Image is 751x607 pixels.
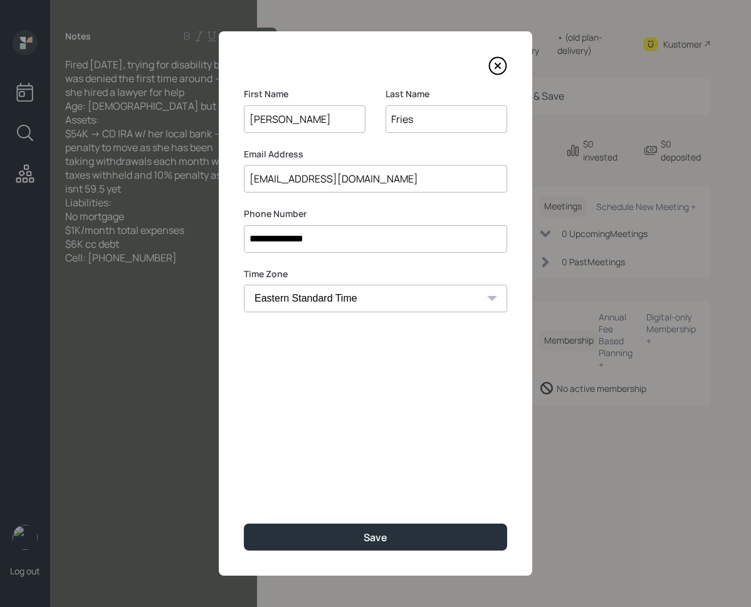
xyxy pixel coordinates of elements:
div: Save [364,530,387,544]
button: Save [244,524,507,551]
label: First Name [244,88,365,100]
label: Phone Number [244,208,507,220]
label: Last Name [386,88,507,100]
label: Email Address [244,148,507,161]
label: Time Zone [244,268,507,280]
